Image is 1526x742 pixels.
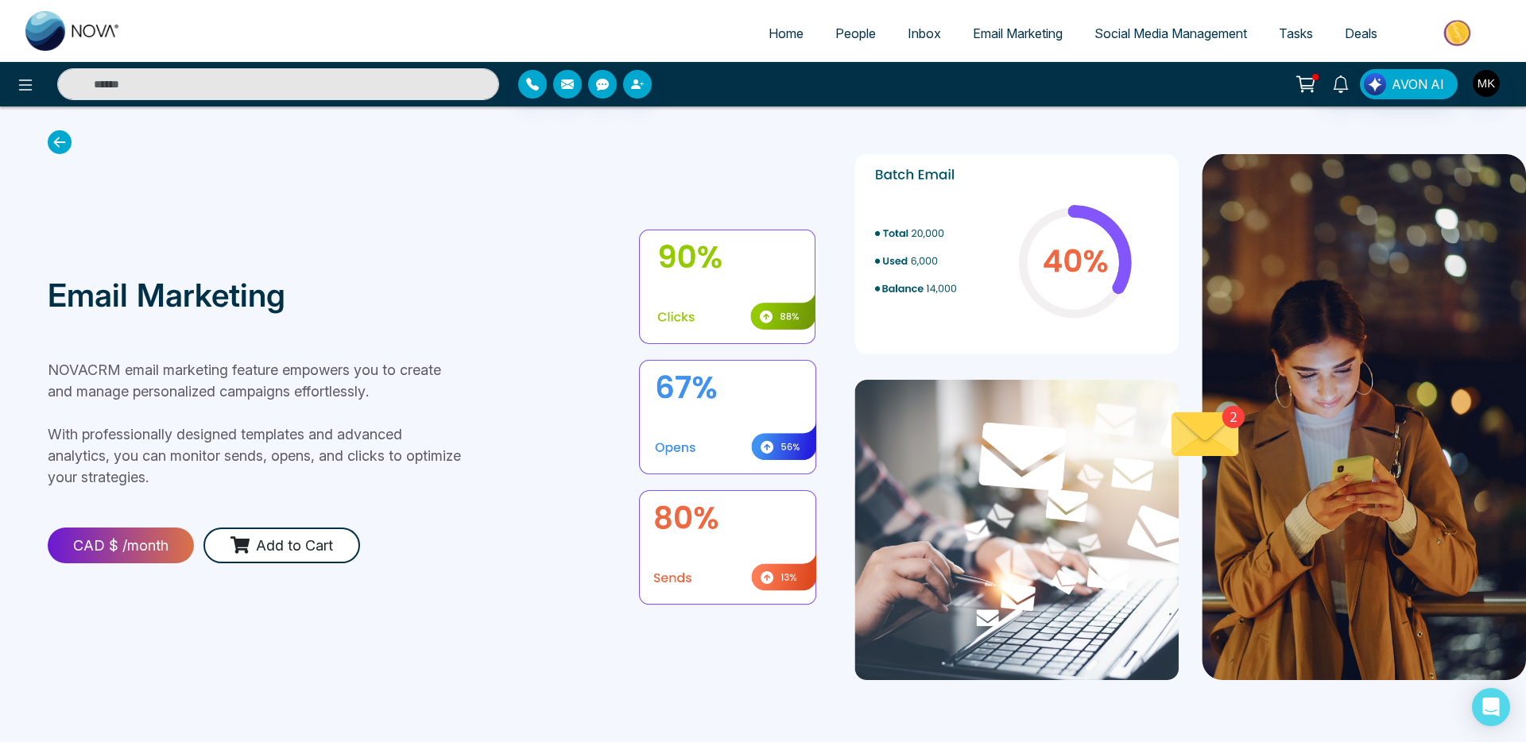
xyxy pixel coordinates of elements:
span: Social Media Management [1094,25,1247,41]
img: User Avatar [1473,70,1500,97]
div: CAD $ /month [48,528,194,563]
img: file not found [639,154,1526,680]
a: People [819,18,892,48]
p: NOVACRM email marketing feature empowers you to create and manage personalized campaigns effortle... [48,359,462,488]
a: Home [753,18,819,48]
span: Email Marketing [973,25,1063,41]
img: Lead Flow [1364,73,1386,95]
img: Market-place.gif [1401,15,1516,51]
a: Inbox [892,18,957,48]
a: Tasks [1263,18,1329,48]
span: Tasks [1279,25,1313,41]
p: Email Marketing [48,272,639,319]
a: Social Media Management [1079,18,1263,48]
a: Email Marketing [957,18,1079,48]
span: Deals [1345,25,1377,41]
img: Nova CRM Logo [25,11,121,51]
button: AVON AI [1360,69,1458,99]
button: Add to Cart [203,528,360,563]
span: Inbox [908,25,941,41]
span: Home [769,25,804,41]
div: Open Intercom Messenger [1472,688,1510,726]
span: AVON AI [1392,75,1444,94]
a: Deals [1329,18,1393,48]
span: People [835,25,876,41]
